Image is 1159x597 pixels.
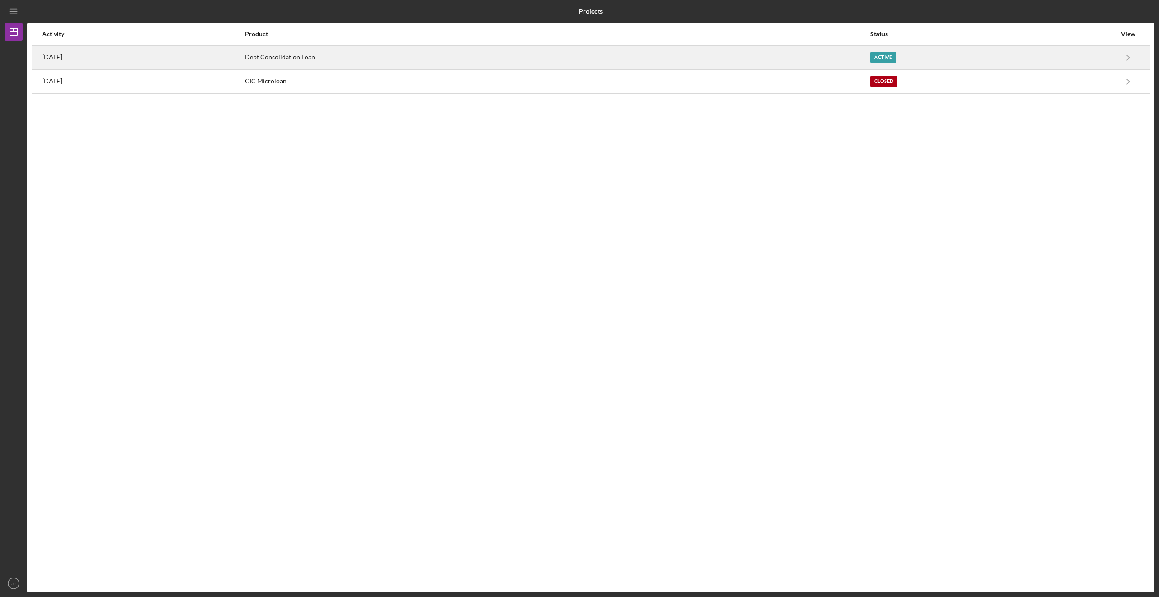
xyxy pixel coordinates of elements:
text: JJ [11,581,16,586]
div: CIC Microloan [245,70,869,93]
div: Debt Consolidation Loan [245,46,869,69]
div: Activity [42,30,244,38]
button: JJ [5,574,23,592]
div: Status [870,30,1116,38]
div: Closed [870,76,897,87]
div: View [1117,30,1140,38]
div: Product [245,30,869,38]
div: Active [870,52,896,63]
b: Projects [579,8,603,15]
time: 2025-07-30 13:19 [42,77,62,85]
time: 2025-08-20 16:08 [42,53,62,61]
